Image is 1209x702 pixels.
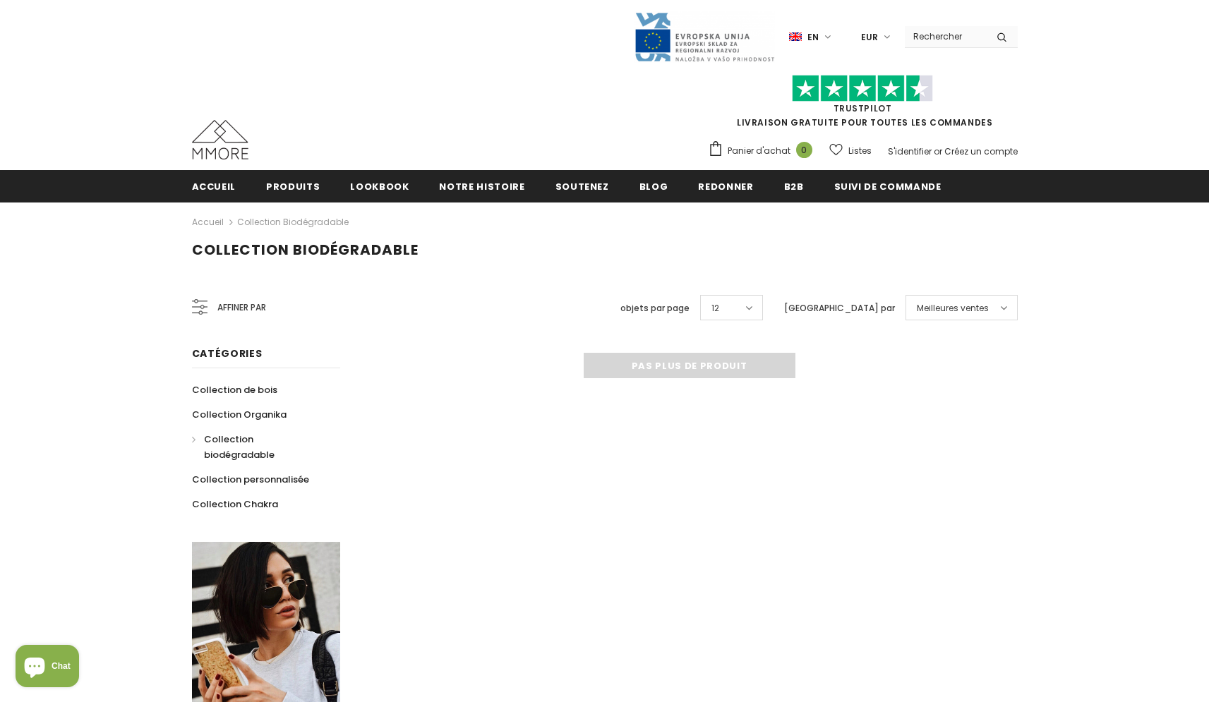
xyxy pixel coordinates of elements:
[634,30,775,42] a: Javni Razpis
[11,645,83,691] inbox-online-store-chat: Shopify online store chat
[905,26,986,47] input: Search Site
[834,180,942,193] span: Suivi de commande
[708,81,1018,128] span: LIVRAISON GRATUITE POUR TOUTES LES COMMANDES
[192,170,236,202] a: Accueil
[829,138,872,163] a: Listes
[192,120,248,159] img: Cas MMORE
[698,180,753,193] span: Redonner
[350,180,409,193] span: Lookbook
[192,492,278,516] a: Collection Chakra
[555,170,609,202] a: soutenez
[192,377,277,402] a: Collection de bois
[192,473,309,486] span: Collection personnalisée
[192,346,263,361] span: Catégories
[266,170,320,202] a: Produits
[439,170,524,202] a: Notre histoire
[634,11,775,63] img: Javni Razpis
[192,383,277,397] span: Collection de bois
[789,31,802,43] img: i-lang-1.png
[192,467,309,492] a: Collection personnalisée
[639,170,668,202] a: Blog
[888,145,932,157] a: S'identifier
[192,497,278,511] span: Collection Chakra
[861,30,878,44] span: EUR
[944,145,1018,157] a: Créez un compte
[934,145,942,157] span: or
[784,180,804,193] span: B2B
[204,432,275,461] span: Collection biodégradable
[350,170,409,202] a: Lookbook
[792,75,933,102] img: Faites confiance aux étoiles pilotes
[917,301,989,315] span: Meilleures ventes
[796,142,812,158] span: 0
[266,180,320,193] span: Produits
[620,301,690,315] label: objets par page
[784,170,804,202] a: B2B
[555,180,609,193] span: soutenez
[439,180,524,193] span: Notre histoire
[639,180,668,193] span: Blog
[192,240,419,260] span: Collection biodégradable
[217,300,266,315] span: Affiner par
[834,170,942,202] a: Suivi de commande
[708,140,819,162] a: Panier d'achat 0
[192,408,287,421] span: Collection Organika
[784,301,895,315] label: [GEOGRAPHIC_DATA] par
[848,144,872,158] span: Listes
[728,144,790,158] span: Panier d'achat
[192,427,325,467] a: Collection biodégradable
[192,402,287,427] a: Collection Organika
[711,301,719,315] span: 12
[237,216,349,228] a: Collection biodégradable
[192,180,236,193] span: Accueil
[807,30,819,44] span: en
[192,214,224,231] a: Accueil
[698,170,753,202] a: Redonner
[834,102,892,114] a: TrustPilot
